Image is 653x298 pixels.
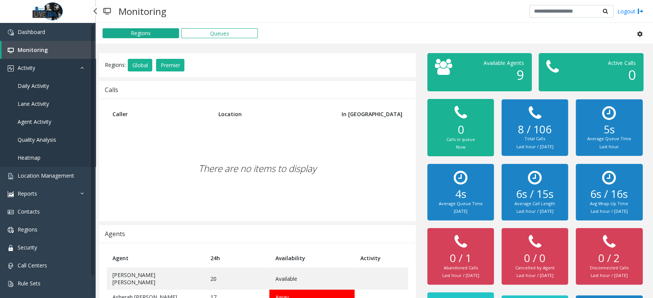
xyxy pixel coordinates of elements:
[269,267,354,290] td: Available
[591,208,628,214] small: Last hour / [DATE]
[8,65,14,71] img: 'icon'
[105,85,118,95] div: Calls
[103,28,179,38] button: Regions
[8,29,14,36] img: 'icon'
[105,61,126,68] span: Regions:
[18,64,35,71] span: Activity
[8,245,14,251] img: 'icon'
[583,201,635,207] div: Avg Wrap-Up Time
[355,249,408,267] th: Activity
[8,191,14,197] img: 'icon'
[18,82,49,89] span: Daily Activity
[435,201,487,207] div: Average Queue Time
[18,172,74,179] span: Location Management
[509,188,561,201] h2: 6s / 15s
[18,226,37,233] span: Regions
[509,123,561,136] h2: 8 / 106
[181,28,258,38] button: Queues
[583,265,635,271] div: Disconnected Calls
[213,105,327,123] th: Location
[607,59,635,66] span: Active Calls
[516,272,554,278] small: Last hour / [DATE]
[205,267,269,290] td: 20
[583,123,635,136] h2: 5s
[442,272,479,278] small: Last hour / [DATE]
[105,229,125,239] div: Agents
[484,59,524,66] span: Available Agents
[326,105,408,123] th: In [GEOGRAPHIC_DATA]
[435,123,487,136] h2: 0
[18,208,40,215] span: Contacts
[599,144,619,149] small: Last hour
[435,136,487,143] div: Calls in queue
[205,249,269,267] th: 24h
[435,252,487,265] h2: 0 / 1
[128,59,152,72] button: Global
[2,41,96,59] a: Monitoring
[18,244,37,251] span: Security
[456,144,465,150] small: Now
[509,136,561,142] div: Total Calls
[516,144,554,149] small: Last hour / [DATE]
[637,7,643,15] img: logout
[107,123,408,214] div: There are no items to display
[8,173,14,179] img: 'icon'
[583,188,635,201] h2: 6s / 16s
[509,201,561,207] div: Average Call Length
[8,263,14,269] img: 'icon'
[435,188,487,201] h2: 4s
[454,208,467,214] small: [DATE]
[103,2,111,21] img: pageIcon
[509,265,561,271] div: Cancelled by Agent
[8,209,14,215] img: 'icon'
[18,262,47,269] span: Call Centers
[516,208,554,214] small: Last hour / [DATE]
[107,267,205,290] td: [PERSON_NAME] [PERSON_NAME]
[107,249,205,267] th: Agent
[583,252,635,265] h2: 0 / 2
[8,47,14,53] img: 'icon'
[18,100,49,107] span: Lane Activity
[435,265,487,271] div: Abandoned Calls
[18,154,41,161] span: Heatmap
[628,66,635,84] span: 0
[8,227,14,233] img: 'icon'
[115,2,170,21] h3: Monitoring
[516,66,524,84] span: 9
[8,281,14,287] img: 'icon'
[509,252,561,265] h2: 0 / 0
[591,272,628,278] small: Last hour / [DATE]
[18,280,41,287] span: Rule Sets
[18,28,45,36] span: Dashboard
[269,249,354,267] th: Availability
[18,136,56,143] span: Quality Analysis
[18,190,37,197] span: Reports
[583,136,635,142] div: Average Queue Time
[18,118,51,125] span: Agent Activity
[18,46,48,53] span: Monitoring
[617,7,643,15] a: Logout
[156,59,184,72] button: Premier
[107,105,213,123] th: Caller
